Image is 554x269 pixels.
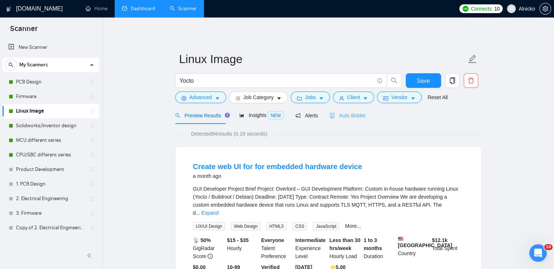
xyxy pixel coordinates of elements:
[16,75,85,89] a: PCB Design
[90,137,95,143] span: holder
[175,113,228,118] span: Preview Results
[297,95,302,101] span: folder
[186,130,272,138] span: Detected 94 results (0.19 seconds)
[509,6,514,11] span: user
[3,40,99,55] li: New Scanner
[19,58,48,72] span: My Scanners
[295,237,326,243] b: Intermediate
[175,113,180,118] span: search
[339,95,344,101] span: user
[544,244,553,250] span: 10
[330,113,335,118] span: robot
[396,236,431,260] div: Country
[215,95,220,101] span: caret-down
[4,23,43,39] span: Scanner
[16,206,85,221] a: 3. Firmware
[90,94,95,100] span: holder
[261,237,284,243] b: Everyone
[16,177,85,191] a: 1. PCB Design
[494,5,500,13] span: 10
[292,222,307,230] span: CSS
[377,78,382,83] span: info-circle
[398,236,452,248] b: [GEOGRAPHIC_DATA]
[16,148,85,162] a: CPU/SBC different series
[224,112,231,118] div: Tooltip anchor
[260,236,294,260] div: Talent Preference
[529,244,547,262] iframe: Intercom live chat
[295,113,318,118] span: Alerts
[431,236,465,260] div: Total Spent
[227,237,248,243] b: $15 - $35
[539,6,551,12] a: setting
[201,210,219,216] a: Expand
[313,222,339,230] span: JavaScript
[5,59,17,71] button: search
[406,73,441,88] button: Save
[364,237,382,251] b: 1 to 3 months
[387,73,401,88] button: search
[294,236,328,260] div: Experience Level
[87,252,94,259] span: double-left
[90,79,95,85] span: holder
[16,118,85,133] a: Solidworks/Inventor design
[208,254,213,259] span: info-circle
[5,62,16,67] span: search
[8,40,93,55] a: New Scanner
[231,222,260,230] span: Web Design
[345,223,361,229] a: More...
[16,162,85,177] a: Product Development
[363,95,368,101] span: caret-down
[90,108,95,114] span: holder
[16,89,85,104] a: Firmware
[464,73,478,88] button: delete
[86,5,107,12] a: homeHome
[540,6,551,12] span: setting
[181,95,186,101] span: setting
[193,163,362,171] a: Create web UI for for embedded hardware device
[391,93,407,101] span: Vendor
[193,185,463,217] div: GUI Developer Project Brief Project: Overlord – GUI Development Platform: Custom in-house hardwar...
[3,58,99,235] li: My Scanners
[6,3,11,15] img: logo
[229,91,288,103] button: barsJob Categorycaret-down
[239,112,284,118] span: Insights
[432,237,448,243] b: $ 12.1k
[305,93,316,101] span: Jobs
[16,221,85,235] a: Copy of 2. Electrical Engineering
[90,210,95,216] span: holder
[463,6,468,12] img: upwork-logo.png
[417,76,430,85] span: Save
[330,237,361,251] b: Less than 30 hrs/week
[387,77,401,84] span: search
[239,113,244,118] span: area-chart
[196,210,200,216] span: ...
[347,93,360,101] span: Client
[268,112,284,120] span: NEW
[90,152,95,158] span: holder
[90,167,95,172] span: holder
[377,91,421,103] button: idcardVendorcaret-down
[243,93,274,101] span: Job Category
[170,5,197,12] a: searchScanner
[383,95,388,101] span: idcard
[16,133,85,148] a: MCU different series
[328,236,362,260] div: Hourly Load
[330,113,366,118] span: Auto Bidder
[445,73,460,88] button: copy
[180,76,374,85] input: Search Freelance Jobs...
[410,95,416,101] span: caret-down
[445,77,459,84] span: copy
[122,5,155,12] a: dashboardDashboard
[90,196,95,202] span: holder
[471,5,493,13] span: Connects:
[179,50,466,68] input: Scanner name...
[90,123,95,129] span: holder
[16,104,85,118] a: Linux Image
[193,237,211,243] b: 📡 50%
[16,191,85,206] a: 2. Electrical Engineering
[319,95,324,101] span: caret-down
[90,181,95,187] span: holder
[266,222,286,230] span: HTML5
[398,236,403,241] img: 🇺🇸
[192,236,226,260] div: GigRadar Score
